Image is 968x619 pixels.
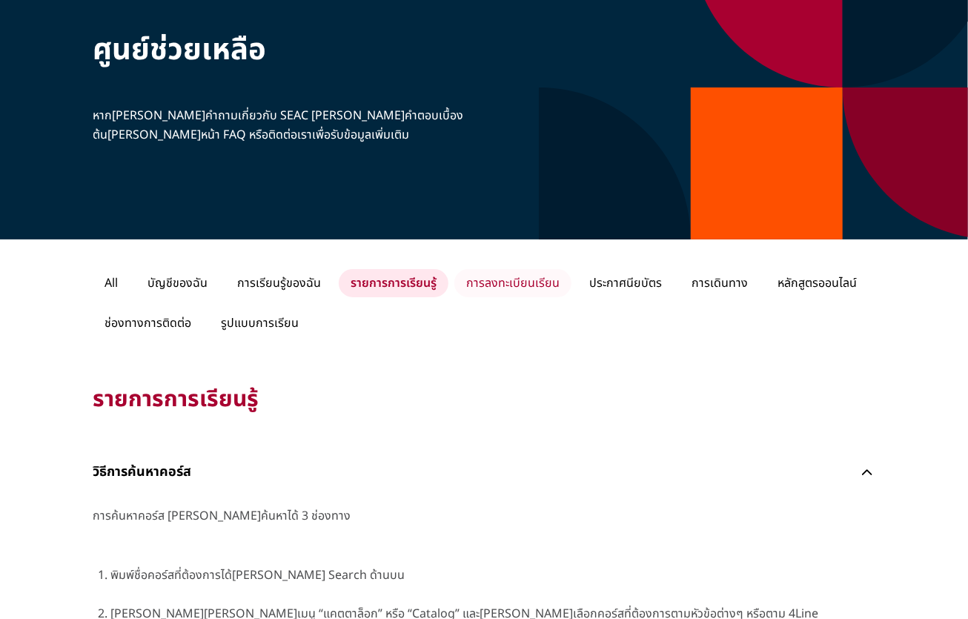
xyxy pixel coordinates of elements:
li: พิมพ์ชื่อคอร์สที่ต้องการได้[PERSON_NAME] Search ด้านบน [110,566,875,585]
p: ศูนย์ช่วยเหลือ [93,30,515,70]
span: การค้นหาคอร์ส [PERSON_NAME]ค้นหาได้ 3 ช่องทาง [93,506,875,526]
button: วิธีการค้นหาคอร์ส [93,450,875,494]
p: หาก[PERSON_NAME]คำถามเกี่ยวกับ SEAC [PERSON_NAME]คำตอบเบื้องต้น[PERSON_NAME]หน้า FAQ หรือติดต่อเร... [93,106,515,145]
p: การลงทะเบียนเรียน [454,269,571,297]
p: รายการการเรียนรู้ [339,269,448,297]
p: วิธีการค้นหาคอร์ส [93,450,858,494]
p: All [93,269,130,297]
p: การเรียนรู้ของฉัน [225,269,333,297]
p: หลักสูตรออนไลน์ [766,269,869,297]
p: รูปแบบการเรียน [209,309,311,337]
p: รายการการเรียนรู้ [93,385,875,414]
p: การเดินทาง [680,269,760,297]
p: ประกาศนียบัตร [577,269,674,297]
p: ช่องทางการติดต่อ [93,309,203,337]
p: บัญชีของฉัน [136,269,219,297]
